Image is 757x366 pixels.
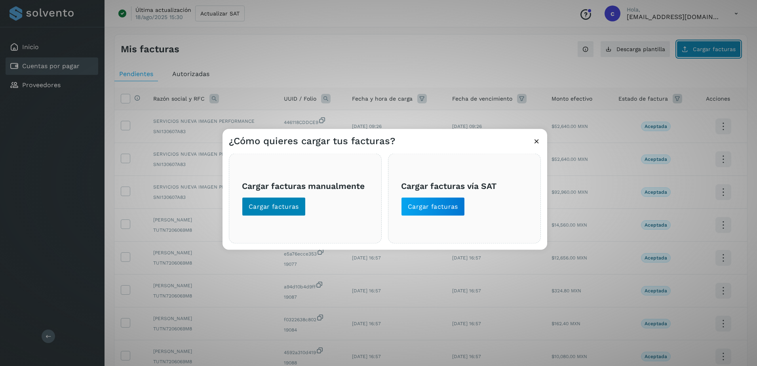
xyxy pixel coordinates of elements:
button: Cargar facturas [401,197,465,216]
span: Cargar facturas [249,202,299,211]
span: Cargar facturas [408,202,458,211]
h3: Cargar facturas vía SAT [401,181,528,191]
h3: ¿Cómo quieres cargar tus facturas? [229,135,395,147]
h3: Cargar facturas manualmente [242,181,369,191]
button: Cargar facturas [242,197,306,216]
